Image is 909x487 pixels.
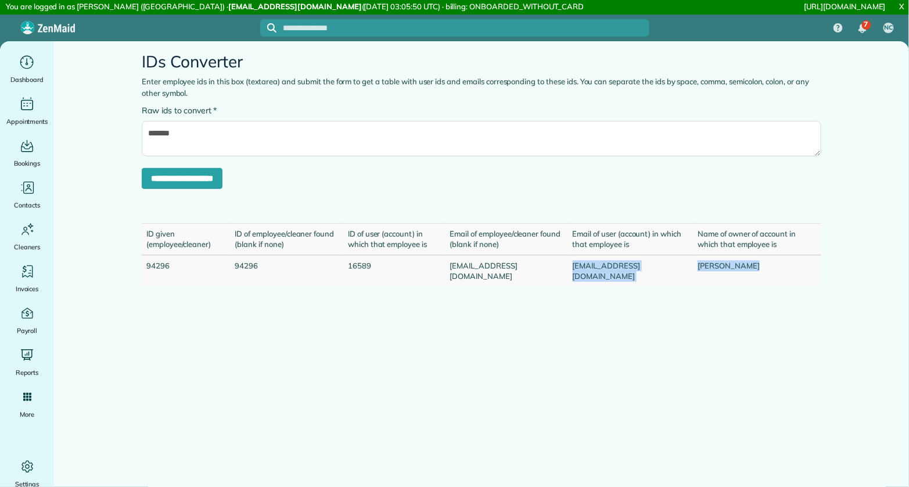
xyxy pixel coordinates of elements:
td: 94296 [230,255,343,287]
td: Email of user (account) in which that employee is [568,223,694,255]
span: Bookings [14,157,41,169]
nav: Main [824,15,909,41]
a: Appointments [5,95,49,127]
div: 7 unread notifications [850,16,875,41]
a: Bookings [5,137,49,169]
svg: Focus search [267,23,276,33]
span: More [20,409,34,420]
a: Dashboard [5,53,49,85]
td: 94296 [142,255,230,287]
span: NC [885,23,893,33]
a: Reports [5,346,49,378]
a: Invoices [5,262,49,295]
a: Contacts [5,178,49,211]
span: Contacts [14,199,40,211]
strong: [EMAIL_ADDRESS][DOMAIN_NAME] [228,2,362,11]
span: Invoices [16,283,39,295]
td: Email of employee/cleaner found (blank if none) [445,223,568,255]
span: Payroll [17,325,38,336]
a: Payroll [5,304,49,336]
span: Dashboard [10,74,44,85]
td: [EMAIL_ADDRESS][DOMAIN_NAME] [445,255,568,287]
td: [EMAIL_ADDRESS][DOMAIN_NAME] [568,255,694,287]
a: [URL][DOMAIN_NAME] [804,2,886,11]
label: Raw ids to convert [142,105,217,116]
td: Name of owner of account in which that employee is [693,223,821,255]
p: Enter employee ids in this box (textarea) and submit the form to get a table with user ids and em... [142,76,821,99]
td: ID given (employee/cleaner) [142,223,230,255]
span: Reports [16,367,39,378]
td: ID of employee/cleaner found (blank if none) [230,223,343,255]
td: ID of user (account) in which that employee is [343,223,445,255]
td: [PERSON_NAME] [693,255,821,287]
span: 7 [864,20,868,29]
span: Cleaners [14,241,40,253]
button: Focus search [260,23,276,33]
h2: IDs Converter [142,53,821,71]
span: Appointments [6,116,48,127]
td: 16589 [343,255,445,287]
a: Cleaners [5,220,49,253]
